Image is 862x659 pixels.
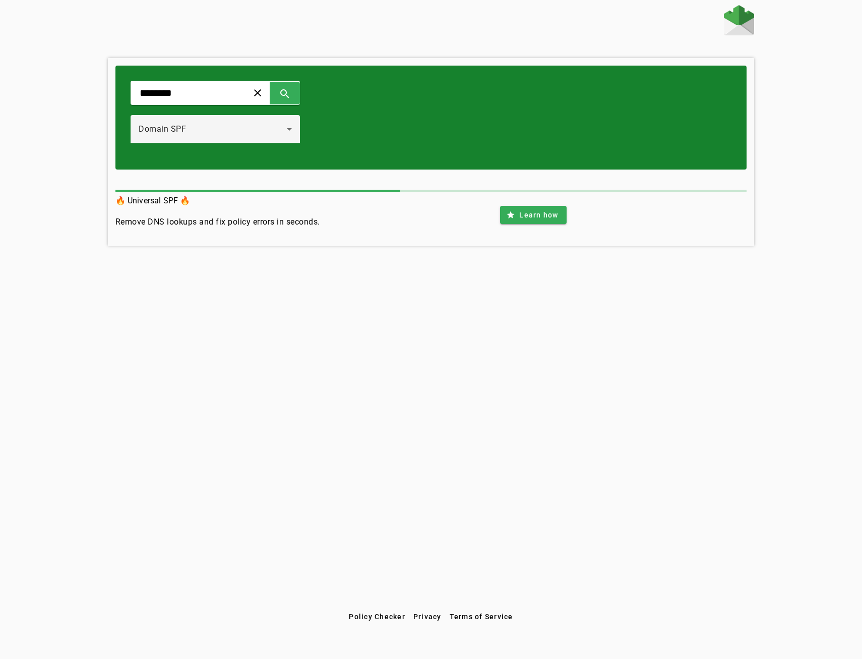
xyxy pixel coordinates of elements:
button: Policy Checker [345,608,409,626]
span: Domain SPF [139,124,186,134]
span: Terms of Service [450,613,513,621]
button: Learn how [500,206,566,224]
span: Privacy [413,613,442,621]
a: Home [724,5,754,38]
button: Terms of Service [446,608,517,626]
button: Privacy [409,608,446,626]
h3: 🔥 Universal SPF 🔥 [115,194,320,208]
span: Learn how [519,210,558,220]
img: Fraudmarc Logo [724,5,754,35]
h4: Remove DNS lookups and fix policy errors in seconds. [115,216,320,228]
span: Policy Checker [349,613,405,621]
